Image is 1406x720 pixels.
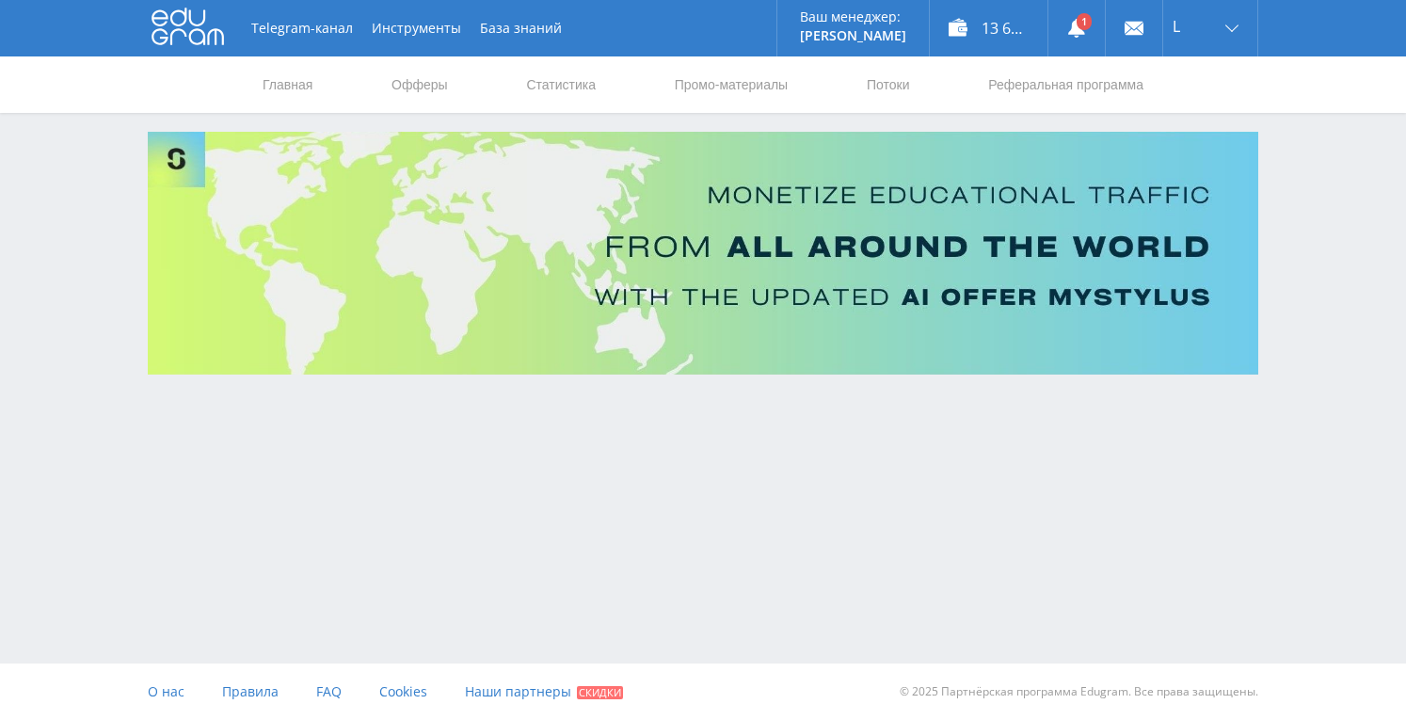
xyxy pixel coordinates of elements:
a: Правила [222,664,279,720]
a: Главная [261,56,314,113]
span: L [1173,19,1180,34]
span: FAQ [316,682,342,700]
a: Cookies [379,664,427,720]
a: Промо-материалы [673,56,790,113]
a: Реферальная программа [986,56,1145,113]
a: Статистика [524,56,598,113]
a: О нас [148,664,184,720]
p: Ваш менеджер: [800,9,906,24]
span: Наши партнеры [465,682,571,700]
a: Офферы [390,56,450,113]
a: FAQ [316,664,342,720]
p: [PERSON_NAME] [800,28,906,43]
span: Скидки [577,686,623,699]
div: © 2025 Партнёрская программа Edugram. Все права защищены. [712,664,1258,720]
a: Потоки [865,56,912,113]
a: Наши партнеры Скидки [465,664,623,720]
img: Banner [148,132,1258,375]
span: Cookies [379,682,427,700]
span: Правила [222,682,279,700]
span: О нас [148,682,184,700]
